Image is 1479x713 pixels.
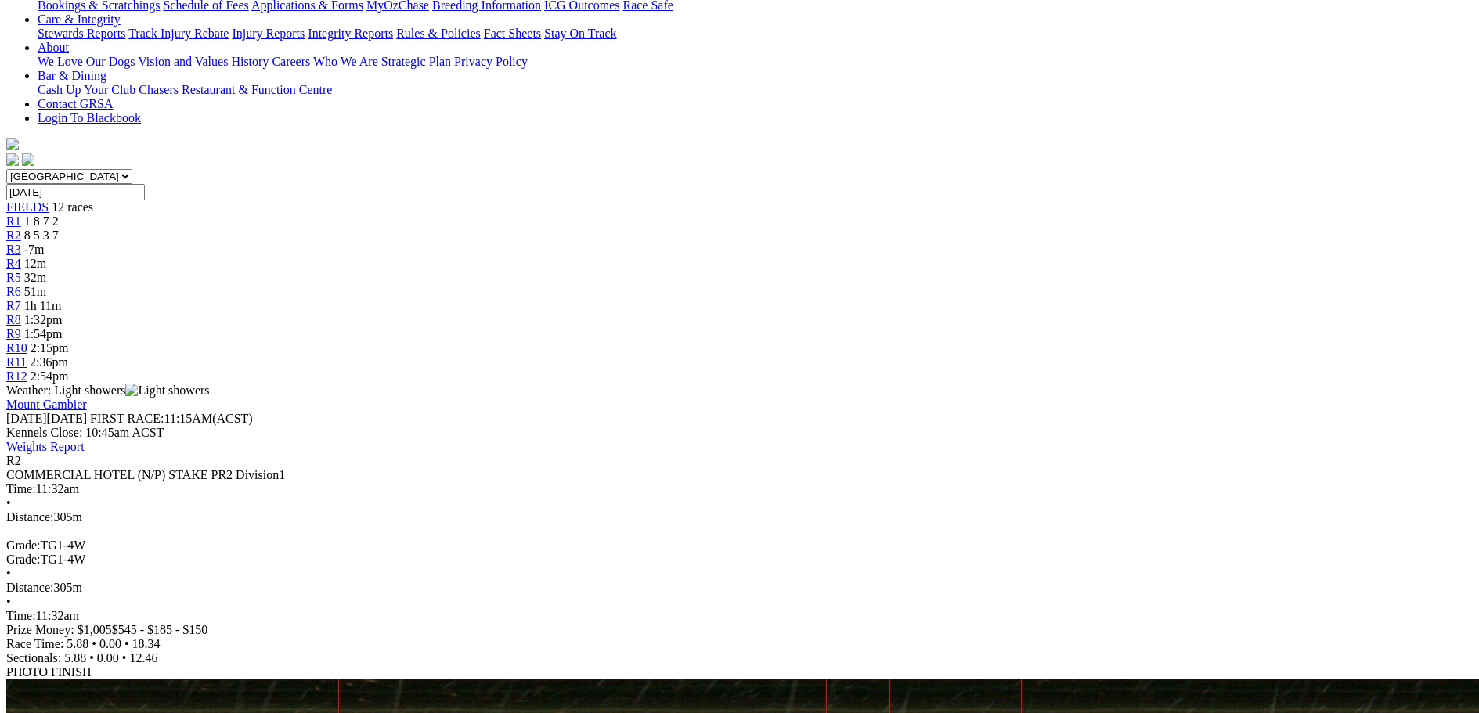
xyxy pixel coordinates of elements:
span: Grade: [6,553,41,566]
a: Careers [272,55,310,68]
a: R2 [6,229,21,242]
span: [DATE] [6,412,87,425]
a: Strategic Plan [381,55,451,68]
a: Who We Are [313,55,378,68]
div: 305m [6,510,1473,524]
img: facebook.svg [6,153,19,166]
div: Prize Money: $1,005 [6,623,1473,637]
span: 0.00 [99,637,121,650]
a: Stewards Reports [38,27,125,40]
a: Track Injury Rebate [128,27,229,40]
a: Fact Sheets [484,27,541,40]
span: 2:36pm [30,355,68,369]
img: logo-grsa-white.png [6,138,19,150]
a: R12 [6,369,27,383]
span: 11:15AM(ACST) [90,412,253,425]
span: 18.34 [132,637,161,650]
a: R7 [6,299,21,312]
a: Chasers Restaurant & Function Centre [139,83,332,96]
div: TG1-4W [6,538,1473,553]
span: 1:54pm [24,327,63,340]
span: 5.88 [67,637,88,650]
span: 2:15pm [31,341,69,355]
span: [DATE] [6,412,47,425]
span: 5.88 [64,651,86,664]
a: Care & Integrity [38,13,121,26]
a: About [38,41,69,54]
a: We Love Our Dogs [38,55,135,68]
span: 1:32pm [24,313,63,326]
span: Sectionals: [6,651,61,664]
a: Weights Report [6,440,85,453]
span: -7m [24,243,45,256]
span: Race Time: [6,637,63,650]
span: 0.00 [97,651,119,664]
a: R1 [6,214,21,228]
span: 2:54pm [31,369,69,383]
a: Vision and Values [138,55,228,68]
span: $545 - $185 - $150 [112,623,208,636]
span: 1h 11m [24,299,62,312]
div: COMMERCIAL HOTEL (N/P) STAKE PR2 Division1 [6,468,1473,482]
span: 12.46 [129,651,157,664]
div: 305m [6,581,1473,595]
a: R10 [6,341,27,355]
span: • [6,595,11,608]
a: Stay On Track [544,27,616,40]
a: R6 [6,285,21,298]
a: R3 [6,243,21,256]
span: R2 [6,454,21,467]
a: Login To Blackbook [38,111,141,124]
span: • [124,637,129,650]
div: 11:32am [6,609,1473,623]
a: R4 [6,257,21,270]
a: Cash Up Your Club [38,83,135,96]
a: R5 [6,271,21,284]
span: Distance: [6,510,53,524]
a: Bar & Dining [38,69,106,82]
a: R11 [6,355,27,369]
span: 1 8 7 2 [24,214,59,228]
div: Care & Integrity [38,27,1473,41]
div: 11:32am [6,482,1473,496]
div: TG1-4W [6,553,1473,567]
a: Mount Gambier [6,398,87,411]
span: Weather: Light showers [6,384,210,397]
a: Contact GRSA [38,97,113,110]
span: Distance: [6,581,53,594]
div: Bar & Dining [38,83,1473,97]
span: 32m [24,271,46,284]
a: History [231,55,269,68]
span: Time: [6,609,36,622]
a: Integrity Reports [308,27,393,40]
span: 12m [24,257,46,270]
img: twitter.svg [22,153,34,166]
span: • [6,567,11,580]
span: • [89,651,94,664]
div: About [38,55,1473,69]
span: Grade: [6,538,41,552]
span: 51m [24,285,46,298]
span: • [122,651,127,664]
a: R8 [6,313,21,326]
span: Time: [6,482,36,495]
span: 12 races [52,200,93,214]
a: R9 [6,327,21,340]
a: Rules & Policies [396,27,481,40]
span: 8 5 3 7 [24,229,59,242]
div: Kennels Close: 10:45am ACST [6,426,1473,440]
span: PHOTO FINISH [6,665,92,679]
img: Light showers [125,384,209,398]
input: Select date [6,184,145,200]
a: FIELDS [6,200,49,214]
